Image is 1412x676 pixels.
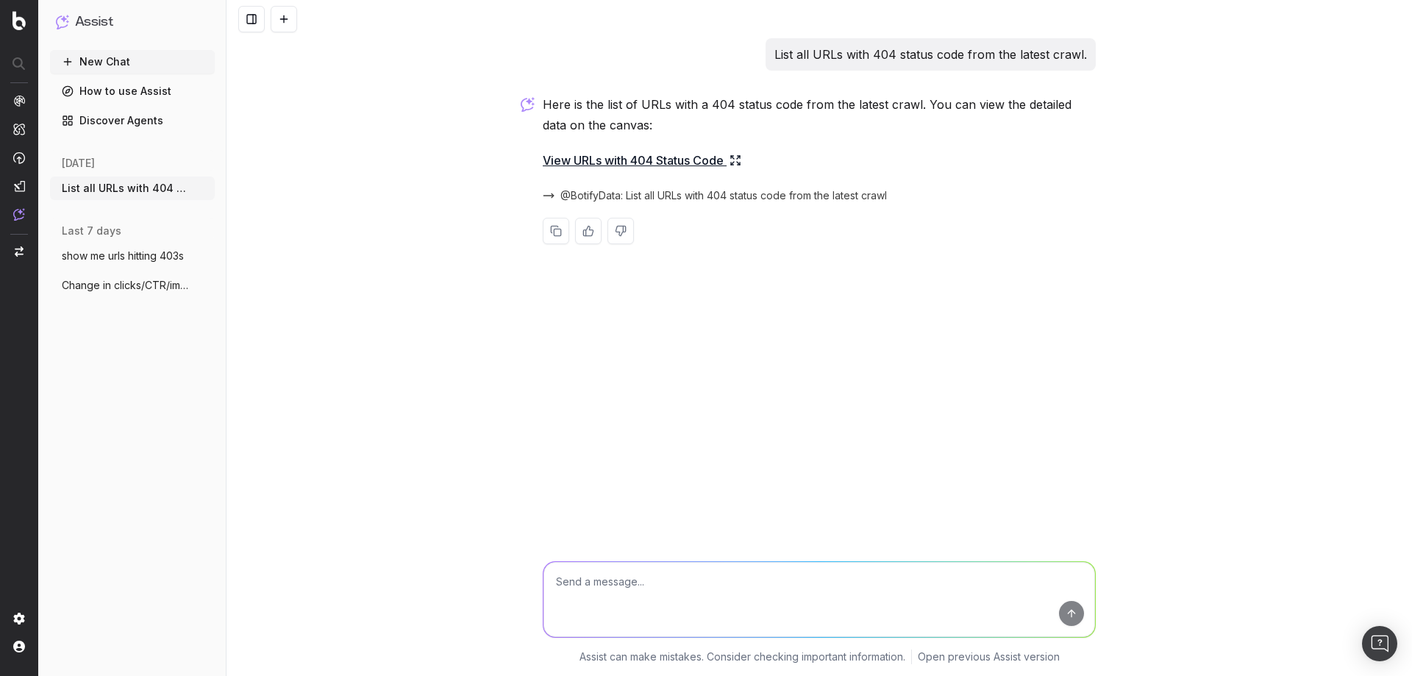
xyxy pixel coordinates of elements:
a: Open previous Assist version [918,650,1060,664]
img: Activation [13,152,25,164]
a: Discover Agents [50,109,215,132]
img: Botify logo [13,11,26,30]
span: last 7 days [62,224,121,238]
a: How to use Assist [50,79,215,103]
button: Assist [56,12,209,32]
button: @BotifyData: List all URLs with 404 status code from the latest crawl [543,188,887,203]
span: List all URLs with 404 status code from [62,181,191,196]
p: Assist can make mistakes. Consider checking important information. [580,650,905,664]
img: My account [13,641,25,652]
p: List all URLs with 404 status code from the latest crawl. [774,44,1087,65]
button: Change in clicks/CTR/impressions over la [50,274,215,297]
span: @BotifyData: List all URLs with 404 status code from the latest crawl [560,188,887,203]
img: Analytics [13,95,25,107]
button: List all URLs with 404 status code from [50,177,215,200]
img: Switch project [15,246,24,257]
button: show me urls hitting 403s [50,244,215,268]
span: show me urls hitting 403s [62,249,184,263]
div: Open Intercom Messenger [1362,626,1397,661]
p: Here is the list of URLs with a 404 status code from the latest crawl. You can view the detailed ... [543,94,1096,135]
img: Assist [13,208,25,221]
img: Assist [56,15,69,29]
button: New Chat [50,50,215,74]
img: Intelligence [13,123,25,135]
a: View URLs with 404 Status Code [543,150,741,171]
img: Botify assist logo [521,97,535,112]
h1: Assist [75,12,113,32]
span: [DATE] [62,156,95,171]
img: Studio [13,180,25,192]
img: Setting [13,613,25,625]
span: Change in clicks/CTR/impressions over la [62,278,191,293]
